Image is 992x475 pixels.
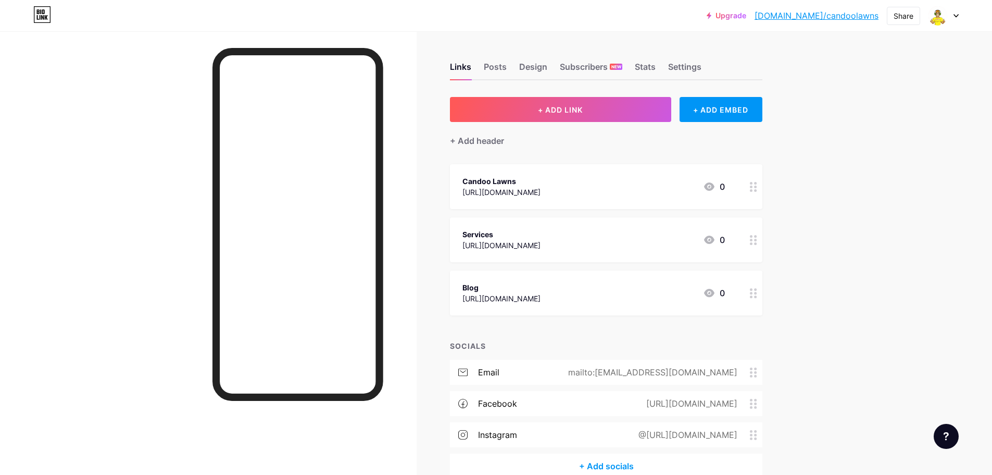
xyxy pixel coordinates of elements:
[519,60,547,79] div: Design
[894,10,913,21] div: Share
[478,366,499,379] div: email
[462,240,541,251] div: [URL][DOMAIN_NAME]
[630,397,750,410] div: [URL][DOMAIN_NAME]
[462,176,541,187] div: Candoo Lawns
[635,60,656,79] div: Stats
[560,60,622,79] div: Subscribers
[680,97,762,122] div: + ADD EMBED
[668,60,701,79] div: Settings
[551,366,750,379] div: mailto:[EMAIL_ADDRESS][DOMAIN_NAME]
[462,187,541,198] div: [URL][DOMAIN_NAME]
[450,135,504,147] div: + Add header
[928,6,948,26] img: candoolawns
[707,11,746,20] a: Upgrade
[622,429,750,441] div: @[URL][DOMAIN_NAME]
[450,97,671,122] button: + ADD LINK
[478,397,517,410] div: facebook
[703,180,725,193] div: 0
[462,282,541,293] div: Blog
[611,64,621,70] span: NEW
[703,287,725,299] div: 0
[450,60,471,79] div: Links
[755,9,878,22] a: [DOMAIN_NAME]/candoolawns
[478,429,517,441] div: instagram
[484,60,507,79] div: Posts
[703,234,725,246] div: 0
[450,340,762,351] div: SOCIALS
[538,105,583,114] span: + ADD LINK
[462,293,541,304] div: [URL][DOMAIN_NAME]
[462,229,541,240] div: Services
